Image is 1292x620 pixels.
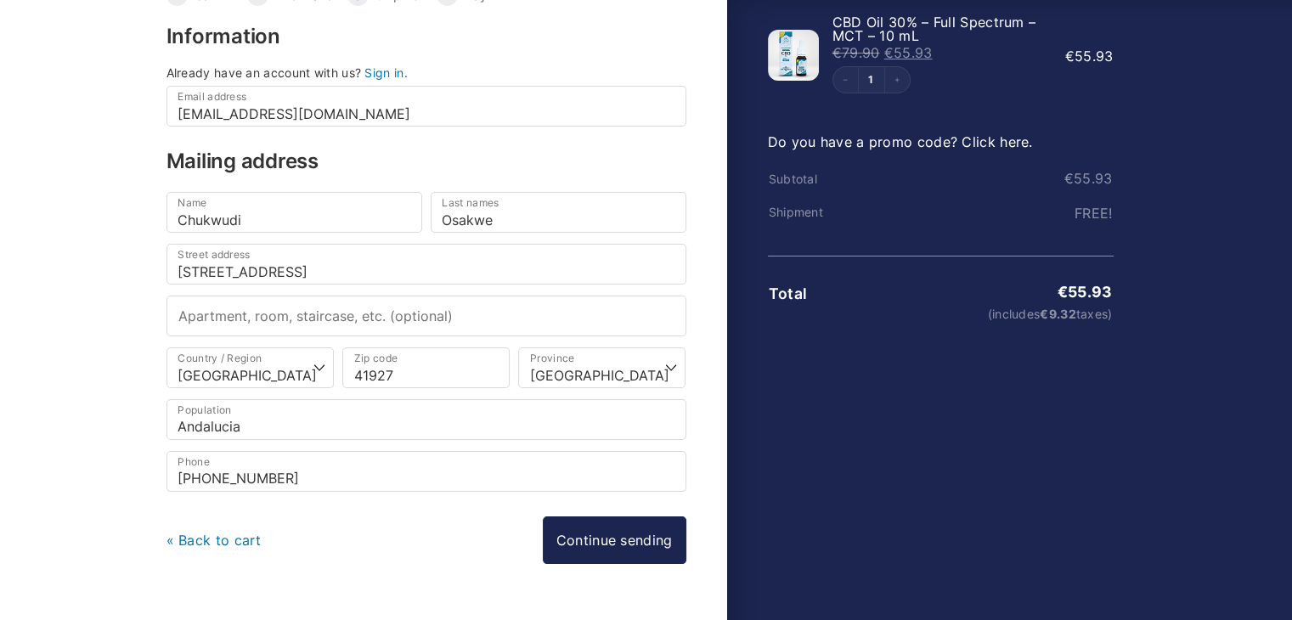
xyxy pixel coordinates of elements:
[842,44,880,61] font: 79.90
[1065,48,1075,65] font: €
[431,192,686,233] input: Last names
[166,192,422,233] input: Name
[1075,48,1114,65] font: 55.93
[364,65,407,80] a: Sign in.
[894,44,933,61] font: 55.93
[832,14,1036,44] font: CBD Oil 30% – Full Spectrum – MCT – 10 mL
[166,24,280,48] font: Information
[543,516,686,564] a: Continue sending
[166,149,319,173] font: Mailing address
[884,44,894,61] font: €
[868,73,873,86] font: 1
[1058,283,1068,301] font: €
[859,75,884,85] a: Edit
[1068,283,1113,301] font: 55.93
[166,244,686,285] input: Street address
[166,451,686,492] input: Phone
[1064,170,1074,187] font: €
[166,65,362,80] font: Already have an account with us?
[1074,170,1113,187] font: 55.93
[769,205,823,219] font: Shipment
[342,347,510,388] input: Zip code
[832,44,842,61] font: €
[833,67,859,93] button: Decrement
[987,307,1040,321] font: (includes
[166,532,262,549] a: « Back to cart
[1076,307,1113,321] font: taxes)
[166,86,686,127] input: Email address
[166,296,686,336] input: Apartment, room, staircase, etc. (optional)
[768,133,1033,150] a: Do you have a promo code? Click here.
[884,67,910,93] button: Increase
[769,172,817,186] font: Subtotal
[1075,204,1113,221] font: FREE!
[166,399,686,440] input: Population
[1048,307,1075,321] font: 9.32
[1040,307,1048,321] font: €
[769,285,808,302] font: Total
